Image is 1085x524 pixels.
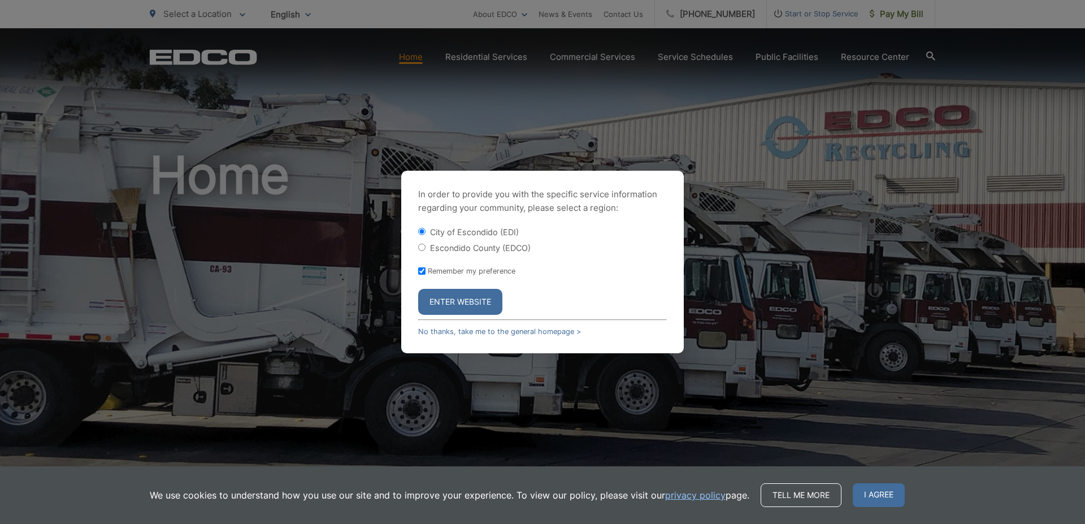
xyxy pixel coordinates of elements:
a: No thanks, take me to the general homepage > [418,327,581,336]
label: Escondido County (EDCO) [430,243,531,253]
span: I agree [853,483,905,507]
label: Remember my preference [428,267,515,275]
p: We use cookies to understand how you use our site and to improve your experience. To view our pol... [150,488,749,502]
p: In order to provide you with the specific service information regarding your community, please se... [418,188,667,215]
a: privacy policy [665,488,726,502]
a: Tell me more [761,483,841,507]
button: Enter Website [418,289,502,315]
label: City of Escondido (EDI) [430,227,519,237]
